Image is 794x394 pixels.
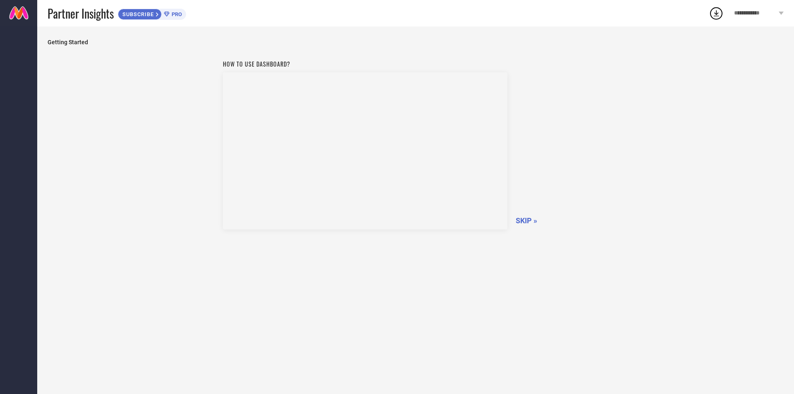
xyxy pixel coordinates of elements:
h1: How to use dashboard? [223,60,507,68]
a: SUBSCRIBEPRO [118,7,186,20]
span: Partner Insights [48,5,114,22]
span: SKIP » [516,216,537,225]
span: Getting Started [48,39,784,45]
div: Open download list [709,6,724,21]
span: PRO [170,11,182,17]
span: SUBSCRIBE [118,11,156,17]
iframe: Workspace Section [223,72,507,229]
